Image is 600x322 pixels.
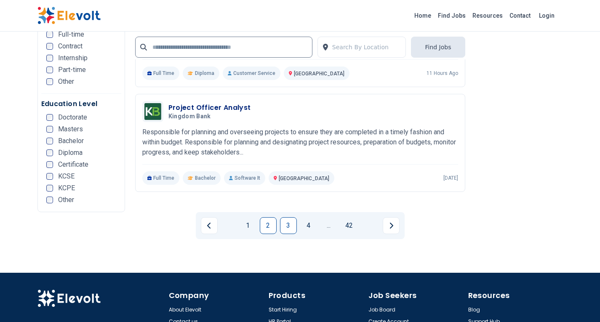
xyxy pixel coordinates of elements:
span: [GEOGRAPHIC_DATA] [294,71,344,77]
span: Masters [58,126,83,133]
a: Resources [469,9,506,22]
a: Jump forward [320,217,337,234]
input: Masters [46,126,53,133]
a: Blog [468,306,480,313]
input: KCPE [46,185,53,192]
p: 11 hours ago [427,70,458,77]
span: Diploma [58,149,83,156]
a: About Elevolt [169,306,201,313]
h4: Resources [468,290,563,301]
p: Full Time [142,67,180,80]
h5: Education Level [41,99,121,109]
span: Certificate [58,161,88,168]
p: Software It [224,171,265,185]
input: Bachelor [46,138,53,144]
a: Home [411,9,435,22]
a: Page 42 [341,217,357,234]
p: [DATE] [443,175,458,181]
h4: Company [169,290,264,301]
p: Responsible for planning and overseeing projects to ensure they are completed in a timely fashion... [142,127,458,157]
p: Customer Service [223,67,280,80]
a: Start Hiring [269,306,297,313]
span: Diploma [195,70,214,77]
span: Other [58,197,74,203]
a: Page 4 [300,217,317,234]
a: Page 2 is your current page [260,217,277,234]
a: Previous page [201,217,218,234]
iframe: Chat Widget [558,282,600,322]
input: Part-time [46,67,53,73]
span: Internship [58,55,88,61]
input: Internship [46,55,53,61]
span: Bachelor [195,175,216,181]
img: Elevolt [37,290,101,307]
input: KCSE [46,173,53,180]
input: Full-time [46,31,53,38]
a: Next page [383,217,400,234]
input: Certificate [46,161,53,168]
span: Doctorate [58,114,87,121]
button: Find Jobs [411,37,465,58]
input: Diploma [46,149,53,156]
a: Find Jobs [435,9,469,22]
h4: Job Seekers [368,290,463,301]
input: Other [46,78,53,85]
a: Job Board [368,306,395,313]
span: KCPE [58,185,75,192]
a: Page 3 [280,217,297,234]
span: Contract [58,43,83,50]
input: Doctorate [46,114,53,121]
span: Bachelor [58,138,84,144]
span: Kingdom Bank [168,113,211,120]
img: Kingdom Bank [144,103,161,120]
a: Kingdom BankProject Officer AnalystKingdom BankResponsible for planning and overseeing projects t... [142,101,458,185]
span: Other [58,78,74,85]
h4: Products [269,290,363,301]
a: Page 1 [240,217,256,234]
ul: Pagination [201,217,400,234]
img: Elevolt [37,7,101,24]
span: Full-time [58,31,84,38]
a: Login [534,7,560,24]
span: [GEOGRAPHIC_DATA] [279,176,329,181]
span: Part-time [58,67,86,73]
input: Other [46,197,53,203]
span: KCSE [58,173,75,180]
a: Contact [506,9,534,22]
input: Contract [46,43,53,50]
h3: Project Officer Analyst [168,103,251,113]
p: Full Time [142,171,180,185]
